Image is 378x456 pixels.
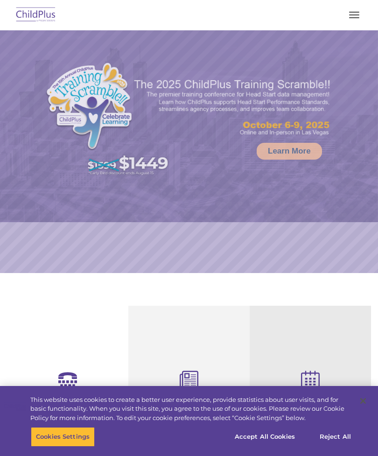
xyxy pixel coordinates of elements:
[306,427,364,447] button: Reject All
[14,4,58,26] img: ChildPlus by Procare Solutions
[230,427,300,447] button: Accept All Cookies
[31,427,95,447] button: Cookies Settings
[257,143,322,160] a: Learn More
[353,391,373,411] button: Close
[30,395,352,423] div: This website uses cookies to create a better user experience, provide statistics about user visit...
